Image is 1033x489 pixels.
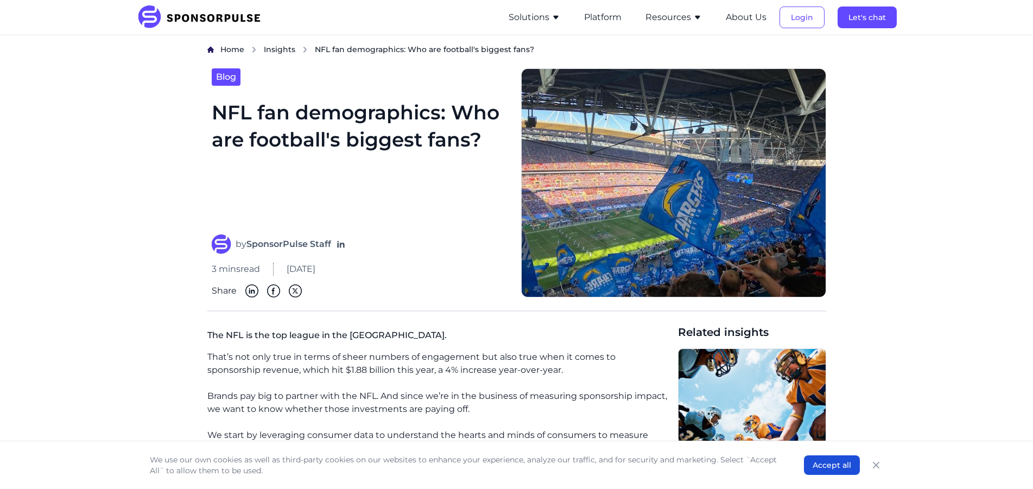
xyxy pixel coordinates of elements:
[212,263,260,276] span: 3 mins read
[289,284,302,297] img: Twitter
[264,44,295,55] a: Insights
[207,429,669,455] p: We start by leveraging consumer data to understand the hearts and minds of consumers to measure w...
[779,12,825,22] a: Login
[220,44,244,55] a: Home
[302,46,308,53] img: chevron right
[236,238,331,251] span: by
[678,325,826,340] span: Related insights
[137,5,269,29] img: SponsorPulse
[251,46,257,53] img: chevron right
[779,7,825,28] button: Login
[645,11,702,24] button: Resources
[838,12,897,22] a: Let's chat
[509,11,560,24] button: Solutions
[267,284,280,297] img: Facebook
[315,44,534,55] span: NFL fan demographics: Who are football's biggest fans?
[726,12,766,22] a: About Us
[804,455,860,475] button: Accept all
[212,234,231,254] img: SponsorPulse Staff
[838,7,897,28] button: Let's chat
[207,325,669,351] p: The NFL is the top league in the [GEOGRAPHIC_DATA].
[220,45,244,54] span: Home
[245,284,258,297] img: Linkedin
[207,351,669,377] p: That’s not only true in terms of sheer numbers of engagement but also true when it comes to spons...
[212,68,240,86] a: Blog
[212,284,237,297] span: Share
[287,263,315,276] span: [DATE]
[207,390,669,416] p: Brands pay big to partner with the NFL. And since we’re in the business of measuring sponsorship ...
[584,11,622,24] button: Platform
[726,11,766,24] button: About Us
[150,454,782,476] p: We use our own cookies as well as third-party cookies on our websites to enhance your experience,...
[679,349,826,453] img: Getty Images courtesy of Unsplash
[207,46,214,53] img: Home
[212,99,508,221] h1: NFL fan demographics: Who are football's biggest fans?
[979,437,1033,489] iframe: Chat Widget
[584,12,622,22] a: Platform
[335,239,346,250] a: Follow on LinkedIn
[246,239,331,249] strong: SponsorPulse Staff
[264,45,295,54] span: Insights
[869,458,884,473] button: Close
[521,68,826,297] img: Find out everything you need to know about NFL fans in the USA, and learn how you can better conn...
